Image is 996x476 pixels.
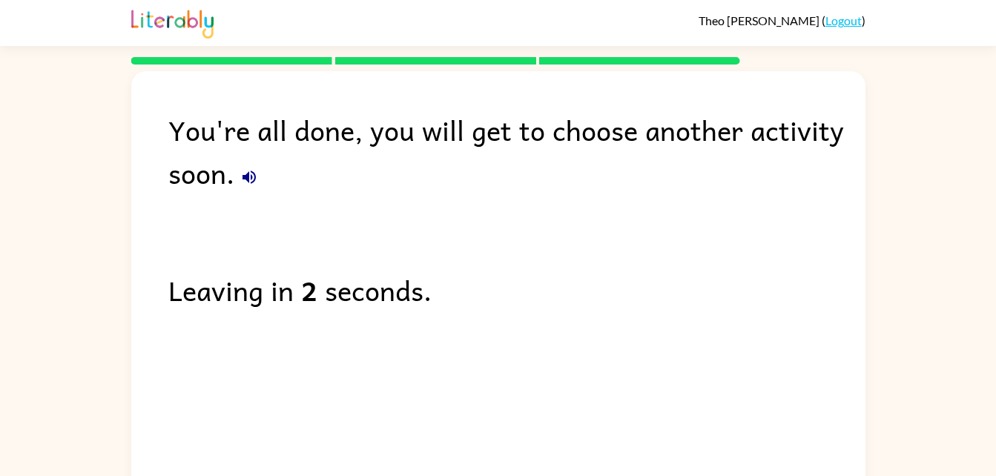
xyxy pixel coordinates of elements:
b: 2 [301,268,317,311]
div: You're all done, you will get to choose another activity soon. [168,108,865,194]
div: ( ) [699,13,865,27]
img: Literably [131,6,214,39]
a: Logout [825,13,862,27]
div: Leaving in seconds. [168,268,865,311]
span: Theo [PERSON_NAME] [699,13,822,27]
